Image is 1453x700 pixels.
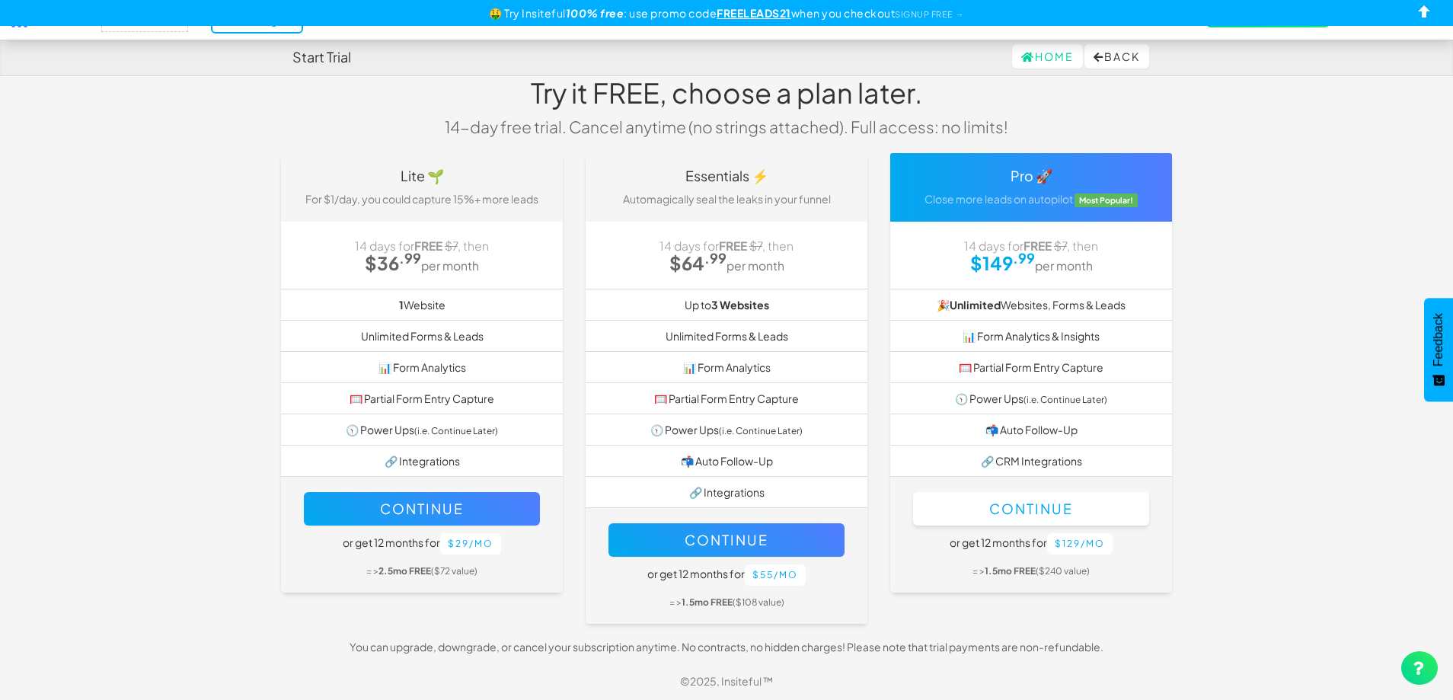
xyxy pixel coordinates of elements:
[669,596,784,608] small: = > ($108 value)
[985,565,1036,577] b: 1.5mo FREE
[281,351,563,383] li: 📊 Form Analytics
[895,9,964,19] a: SIGNUP FREE →
[586,351,867,383] li: 📊 Form Analytics
[902,168,1161,184] h4: Pro 🚀
[597,168,856,184] h4: Essentials ⚡
[608,523,845,557] button: Continue
[924,192,1073,206] span: Close more leads on autopilot
[1432,313,1445,366] span: Feedback
[586,382,867,414] li: 🥅 Partial Form Entry Capture
[1035,258,1093,273] small: per month
[1047,533,1113,555] button: $129/mo
[586,445,867,477] li: 📬 Auto Follow-Up
[281,289,563,321] li: Website
[597,191,856,206] p: Automagically seal the leaks in your funnel
[304,492,540,526] button: Continue
[281,320,563,352] li: Unlimited Forms & Leads
[704,249,726,267] sup: .99
[414,425,498,436] small: (i.e. Continue Later)
[970,251,1035,274] strong: $149
[711,298,769,312] b: 3 Websites
[972,565,1090,577] small: = > ($240 value)
[964,238,1098,253] span: 14 days for , then
[586,476,867,508] li: 🔗 Integrations
[586,289,867,321] li: Up to
[378,565,431,577] b: 2.5mo FREE
[745,564,806,586] button: $55/mo
[270,639,1183,654] p: You can upgrade, downgrade, or cancel your subscription anytime. No contracts, no hidden charges!...
[1424,298,1453,401] button: Feedback - Show survey
[414,238,442,253] strong: FREE
[292,168,551,184] h4: Lite 🌱
[304,533,540,555] h5: or get 12 months for
[366,565,477,577] small: = > ($72 value)
[566,6,624,20] b: 100% free
[719,238,747,253] strong: FREE
[890,289,1172,321] li: 🎉 Websites, Forms & Leads
[669,251,726,274] strong: $64
[1084,44,1149,69] button: Back
[749,238,762,253] strike: $7
[440,533,501,555] button: $29/mo
[1012,44,1083,69] a: Home
[281,445,563,477] li: 🔗 Integrations
[719,425,803,436] small: (i.e. Continue Later)
[586,320,867,352] li: Unlimited Forms & Leads
[717,6,791,20] u: FREELEADS21
[433,78,1020,108] h1: Try it FREE, choose a plan later.
[1023,394,1107,405] small: (i.e. Continue Later)
[608,564,845,586] h5: or get 12 months for
[682,596,733,608] b: 1.5mo FREE
[433,116,1020,138] p: 14-day free trial. Cancel anytime (no strings attached). Full access: no limits!
[1075,193,1138,207] span: Most Popular!
[586,414,867,446] li: 🕥 Power Ups
[950,298,1001,312] strong: Unlimited
[399,249,421,267] sup: .99
[281,382,563,414] li: 🥅 Partial Form Entry Capture
[292,50,351,65] h4: Start Trial
[890,382,1172,414] li: 🕥 Power Ups
[355,238,489,253] span: 14 days for , then
[1023,238,1052,253] strong: FREE
[281,414,563,446] li: 🕥 Power Ups
[445,238,458,253] strike: $7
[890,351,1172,383] li: 🥅 Partial Form Entry Capture
[365,251,421,274] strong: $36
[399,298,404,312] b: 1
[890,320,1172,352] li: 📊 Form Analytics & Insights
[913,492,1149,526] button: Continue
[890,445,1172,477] li: 🔗 CRM Integrations
[890,414,1172,446] li: 📬 Auto Follow-Up
[1054,238,1067,253] strike: $7
[726,258,784,273] small: per month
[1013,249,1035,267] sup: .99
[421,258,479,273] small: per month
[659,238,794,253] span: 14 days for , then
[913,533,1149,555] h5: or get 12 months for
[292,191,551,206] p: For $1/day, you could capture 15%+ more leads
